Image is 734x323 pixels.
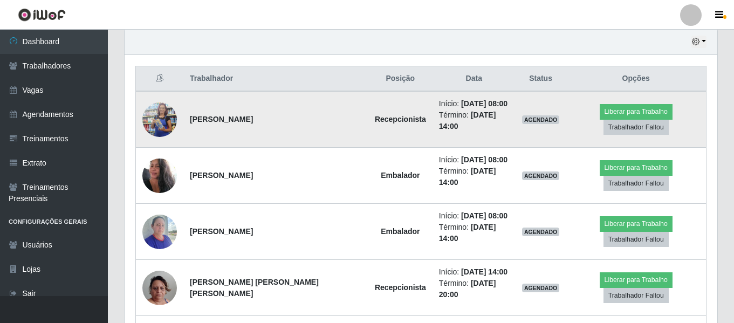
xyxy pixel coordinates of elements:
[600,272,673,287] button: Liberar para Trabalho
[439,154,509,166] li: Início:
[600,216,673,231] button: Liberar para Trabalho
[142,153,177,198] img: 1672695998184.jpeg
[190,227,253,236] strong: [PERSON_NAME]
[381,227,420,236] strong: Embalador
[439,109,509,132] li: Término:
[522,284,560,292] span: AGENDADO
[522,115,560,124] span: AGENDADO
[603,288,669,303] button: Trabalhador Faltou
[461,99,507,108] time: [DATE] 08:00
[439,98,509,109] li: Início:
[381,171,420,180] strong: Embalador
[600,160,673,175] button: Liberar para Trabalho
[603,120,669,135] button: Trabalhador Faltou
[190,115,253,123] strong: [PERSON_NAME]
[566,66,706,92] th: Opções
[190,278,319,298] strong: [PERSON_NAME] [PERSON_NAME] [PERSON_NAME]
[375,283,426,292] strong: Recepcionista
[439,266,509,278] li: Início:
[522,171,560,180] span: AGENDADO
[461,267,507,276] time: [DATE] 14:00
[600,104,673,119] button: Liberar para Trabalho
[603,176,669,191] button: Trabalhador Faltou
[433,66,516,92] th: Data
[142,257,177,319] img: 1737254952637.jpeg
[142,209,177,255] img: 1723687627540.jpeg
[375,115,426,123] strong: Recepcionista
[368,66,433,92] th: Posição
[142,80,177,159] img: 1705104978239.jpeg
[190,171,253,180] strong: [PERSON_NAME]
[461,155,507,164] time: [DATE] 08:00
[439,222,509,244] li: Término:
[522,228,560,236] span: AGENDADO
[516,66,566,92] th: Status
[439,166,509,188] li: Término:
[18,8,66,22] img: CoreUI Logo
[439,210,509,222] li: Início:
[183,66,368,92] th: Trabalhador
[603,232,669,247] button: Trabalhador Faltou
[461,211,507,220] time: [DATE] 08:00
[439,278,509,300] li: Término:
